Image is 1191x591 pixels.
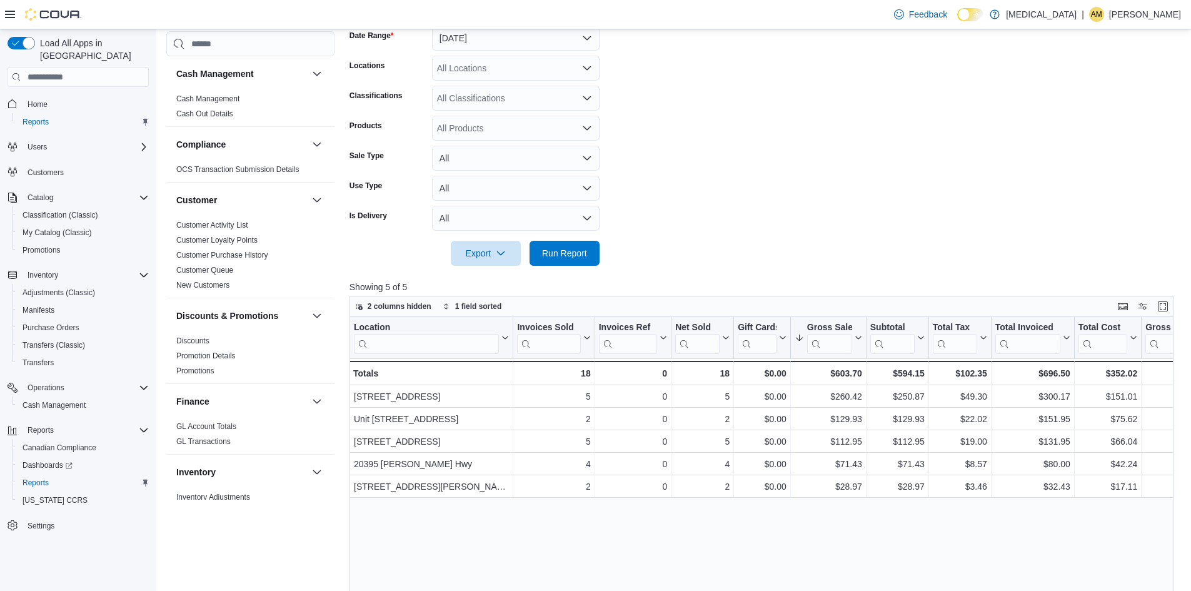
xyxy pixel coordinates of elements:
[933,457,987,472] div: $8.57
[870,434,925,449] div: $112.95
[517,457,590,472] div: 4
[675,366,730,381] div: 18
[354,322,499,334] div: Location
[18,208,149,223] span: Classification (Classic)
[870,322,915,354] div: Subtotal
[675,389,730,404] div: 5
[176,220,248,230] span: Customer Activity List
[3,266,154,284] button: Inventory
[349,31,394,41] label: Date Range
[18,338,90,353] a: Transfers (Classic)
[176,94,239,103] a: Cash Management
[349,121,382,131] label: Products
[582,63,592,73] button: Open list of options
[3,422,154,439] button: Reports
[349,91,403,101] label: Classifications
[176,194,217,206] h3: Customer
[13,492,154,509] button: [US_STATE] CCRS
[995,366,1070,381] div: $696.50
[598,434,666,449] div: 0
[675,322,730,354] button: Net Sold
[18,493,93,508] a: [US_STATE] CCRS
[13,284,154,301] button: Adjustments (Classic)
[166,218,334,298] div: Customer
[18,440,149,455] span: Canadian Compliance
[455,301,502,311] span: 1 field sorted
[738,412,786,427] div: $0.00
[807,322,852,354] div: Gross Sales
[1006,7,1077,22] p: [MEDICAL_DATA]
[13,397,154,414] button: Cash Management
[13,457,154,474] a: Dashboards
[795,434,862,449] div: $112.95
[23,268,149,283] span: Inventory
[795,479,862,494] div: $28.97
[176,336,209,346] span: Discounts
[8,89,149,567] nav: Complex example
[3,94,154,113] button: Home
[13,474,154,492] button: Reports
[176,109,233,119] span: Cash Out Details
[1089,7,1104,22] div: Angus MacDonald
[368,301,431,311] span: 2 columns hidden
[23,323,79,333] span: Purchase Orders
[995,322,1060,334] div: Total Invoiced
[18,398,91,413] a: Cash Management
[354,479,509,494] div: [STREET_ADDRESS][PERSON_NAME]
[995,479,1070,494] div: $32.43
[3,138,154,156] button: Users
[675,434,730,449] div: 5
[176,109,233,118] a: Cash Out Details
[933,322,987,354] button: Total Tax
[309,137,324,152] button: Compliance
[18,440,101,455] a: Canadian Compliance
[166,419,334,454] div: Finance
[28,168,64,178] span: Customers
[349,61,385,71] label: Locations
[1155,299,1170,314] button: Enter fullscreen
[18,355,149,370] span: Transfers
[25,8,81,21] img: Cova
[166,91,334,126] div: Cash Management
[176,266,233,275] a: Customer Queue
[176,336,209,345] a: Discounts
[598,457,666,472] div: 0
[23,139,52,154] button: Users
[176,281,229,290] a: New Customers
[432,176,600,201] button: All
[23,340,85,350] span: Transfers (Classic)
[23,288,95,298] span: Adjustments (Classic)
[28,99,48,109] span: Home
[957,21,958,22] span: Dark Mode
[18,303,59,318] a: Manifests
[18,225,149,240] span: My Catalog (Classic)
[995,322,1070,354] button: Total Invoiced
[176,422,236,432] span: GL Account Totals
[13,241,154,259] button: Promotions
[870,389,925,404] div: $250.87
[354,457,509,472] div: 20395 [PERSON_NAME] Hwy
[1115,299,1130,314] button: Keyboard shortcuts
[23,495,88,505] span: [US_STATE] CCRS
[28,425,54,435] span: Reports
[23,423,149,438] span: Reports
[309,66,324,81] button: Cash Management
[23,443,96,453] span: Canadian Compliance
[909,8,947,21] span: Feedback
[1135,299,1150,314] button: Display options
[349,151,384,161] label: Sale Type
[517,322,580,354] div: Invoices Sold
[598,322,656,334] div: Invoices Ref
[738,322,786,354] button: Gift Cards
[13,301,154,319] button: Manifests
[3,163,154,181] button: Customers
[23,460,73,470] span: Dashboards
[23,97,53,112] a: Home
[738,434,786,449] div: $0.00
[23,228,92,238] span: My Catalog (Classic)
[517,434,590,449] div: 5
[176,351,236,361] span: Promotion Details
[517,412,590,427] div: 2
[995,457,1070,472] div: $80.00
[176,437,231,447] span: GL Transactions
